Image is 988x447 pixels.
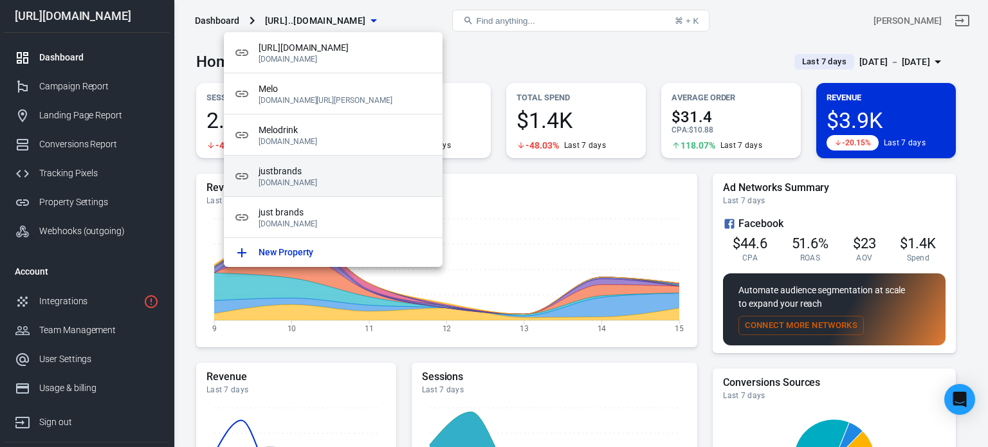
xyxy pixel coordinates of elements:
span: Melo [259,82,432,96]
p: [DOMAIN_NAME][URL][PERSON_NAME] [259,96,432,105]
span: Melodrink [259,123,432,137]
div: justbrands[DOMAIN_NAME] [224,156,443,197]
div: [URL][DOMAIN_NAME][DOMAIN_NAME] [224,32,443,73]
span: justbrands [259,165,432,178]
p: [DOMAIN_NAME] [259,55,432,64]
span: [URL][DOMAIN_NAME] [259,41,432,55]
span: just brands [259,206,432,219]
div: Melodrink[DOMAIN_NAME] [224,114,443,156]
div: just brands[DOMAIN_NAME] [224,197,443,238]
p: New Property [259,246,313,259]
p: [DOMAIN_NAME] [259,219,432,228]
div: Open Intercom Messenger [944,384,975,415]
div: Melo[DOMAIN_NAME][URL][PERSON_NAME] [224,73,443,114]
p: [DOMAIN_NAME] [259,137,432,146]
a: New Property [224,238,443,267]
p: [DOMAIN_NAME] [259,178,432,187]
